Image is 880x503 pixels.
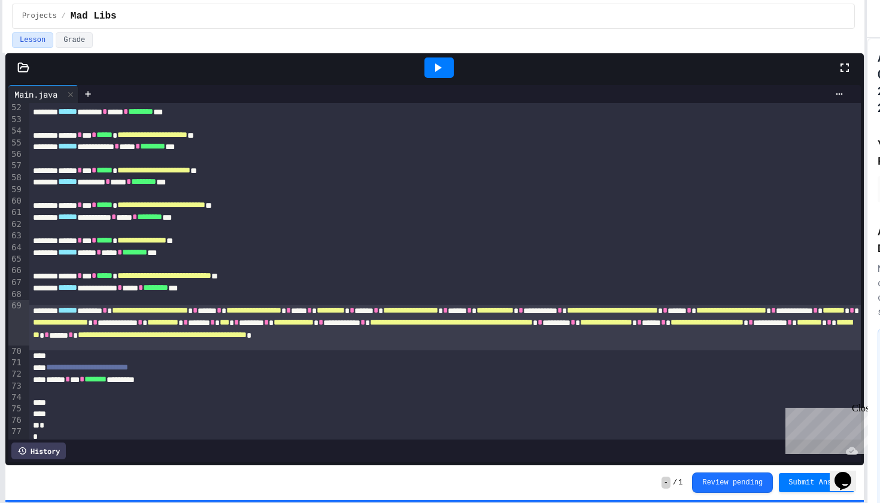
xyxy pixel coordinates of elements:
div: 67 [8,277,23,289]
div: Main.java [8,88,63,101]
div: Chat with us now!Close [5,5,83,76]
div: 63 [8,230,23,242]
div: 66 [8,265,23,277]
span: Mad Libs [71,9,117,23]
iframe: chat widget [781,403,868,454]
div: 54 [8,125,23,137]
div: Main.java [8,85,78,103]
div: 73 [8,380,23,392]
div: 53 [8,114,23,125]
div: 60 [8,195,23,207]
div: 61 [8,207,23,219]
div: 68 [8,289,23,300]
div: 72 [8,368,23,380]
span: - [661,477,670,489]
button: Lesson [12,32,53,48]
div: 52 [8,102,23,114]
div: 62 [8,219,23,230]
span: 1 [678,478,682,487]
div: 75 [8,403,23,414]
span: / [62,11,66,21]
span: Projects [22,11,57,21]
button: Submit Answer [779,473,854,492]
div: 59 [8,184,23,195]
div: 74 [8,392,23,403]
iframe: chat widget [830,455,868,491]
div: 70 [8,346,23,357]
div: 57 [8,160,23,172]
div: 55 [8,137,23,149]
div: 69 [8,300,23,346]
button: Grade [56,32,93,48]
div: 65 [8,253,23,265]
div: 76 [8,414,23,426]
div: 71 [8,357,23,369]
span: Submit Answer [788,478,845,487]
div: 58 [8,172,23,184]
div: History [11,443,66,459]
span: / [673,478,677,487]
div: 56 [8,149,23,160]
button: Review pending [692,472,773,493]
div: 64 [8,242,23,254]
div: 77 [8,426,23,437]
